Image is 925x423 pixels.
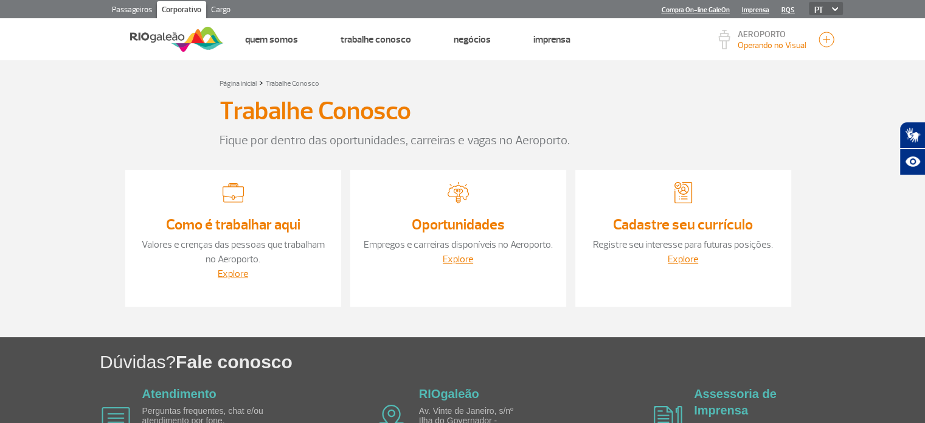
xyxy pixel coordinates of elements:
a: Passageiros [107,1,157,21]
h1: Dúvidas? [100,349,925,374]
div: Plugin de acessibilidade da Hand Talk. [899,122,925,175]
a: Registre seu interesse para futuras posições. [593,239,773,251]
p: Fique por dentro das oportunidades, carreiras e vagas no Aeroporto. [220,131,706,150]
a: Cargo [206,1,235,21]
a: Trabalhe Conosco [266,79,319,88]
a: Explore [443,253,473,265]
a: Página inicial [220,79,257,88]
span: Fale conosco [176,352,293,372]
a: Corporativo [157,1,206,21]
a: Imprensa [742,6,769,14]
a: RQS [781,6,795,14]
a: Cadastre seu currículo [613,215,753,234]
a: Oportunidades [412,215,505,234]
a: Explore [668,253,698,265]
a: Como é trabalhar aqui [166,215,300,234]
p: AEROPORTO [738,30,806,39]
a: > [259,75,263,89]
p: Visibilidade de 10000m [738,39,806,52]
a: Negócios [454,33,491,46]
a: Quem Somos [245,33,298,46]
a: Assessoria de Imprensa [694,387,777,417]
button: Abrir recursos assistivos. [899,149,925,175]
a: Empregos e carreiras disponíveis no Aeroporto. [364,239,553,251]
h3: Trabalhe Conosco [220,96,411,127]
a: Imprensa [533,33,570,46]
a: Atendimento [142,387,217,400]
a: Valores e crenças das pessoas que trabalham no Aeroporto. [142,239,325,265]
a: Explore [218,268,248,280]
button: Abrir tradutor de língua de sinais. [899,122,925,149]
a: Trabalhe Conosco [341,33,411,46]
a: Compra On-line GaleOn [662,6,730,14]
a: RIOgaleão [419,387,479,400]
